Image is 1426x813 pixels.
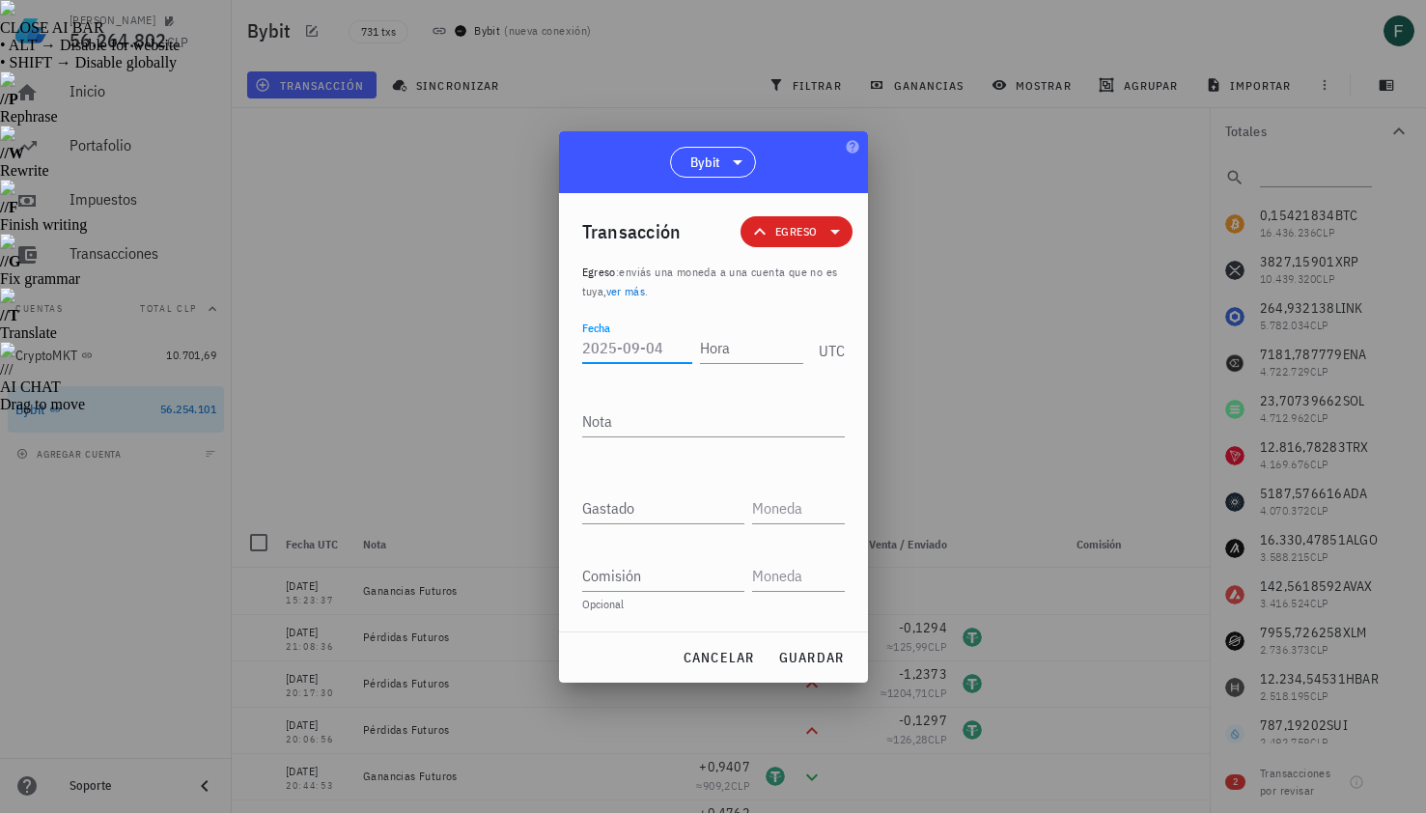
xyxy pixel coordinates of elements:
[682,649,754,666] span: cancelar
[674,640,762,675] button: cancelar
[752,492,841,523] input: Moneda
[752,560,841,591] input: Moneda
[582,599,845,610] div: Opcional
[778,649,845,666] span: guardar
[770,640,853,675] button: guardar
